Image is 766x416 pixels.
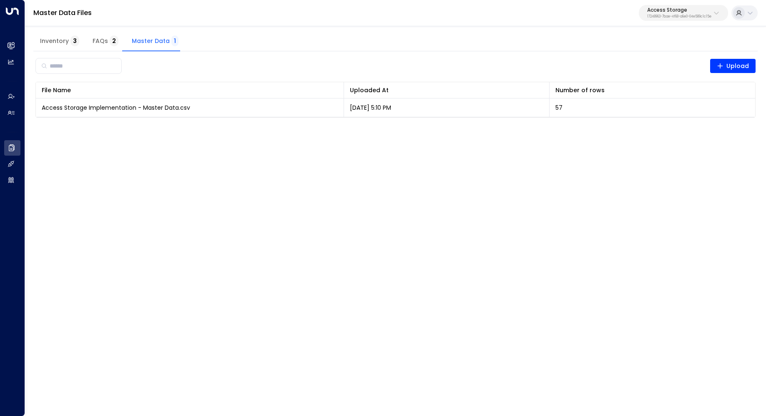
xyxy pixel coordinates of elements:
span: 2 [110,35,118,46]
span: Inventory [40,38,79,45]
span: Master Data [132,38,178,45]
p: 17248963-7bae-4f68-a6e0-04e589c1c15e [647,15,711,18]
div: Uploaded At [350,85,543,95]
a: Master Data Files [33,8,92,18]
span: 3 [70,35,79,46]
button: Access Storage17248963-7bae-4f68-a6e0-04e589c1c15e [639,5,728,21]
span: FAQs [93,38,118,45]
div: File Name [42,85,338,95]
p: Access Storage [647,8,711,13]
p: [DATE] 5:10 PM [350,103,391,112]
div: Number of rows [555,85,749,95]
div: File Name [42,85,71,95]
span: Access Storage Implementation - Master Data.csv [42,103,190,112]
div: Uploaded At [350,85,389,95]
span: 57 [555,103,563,112]
span: Upload [717,61,749,71]
div: Number of rows [555,85,605,95]
button: Upload [710,59,756,73]
span: 1 [171,35,178,46]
